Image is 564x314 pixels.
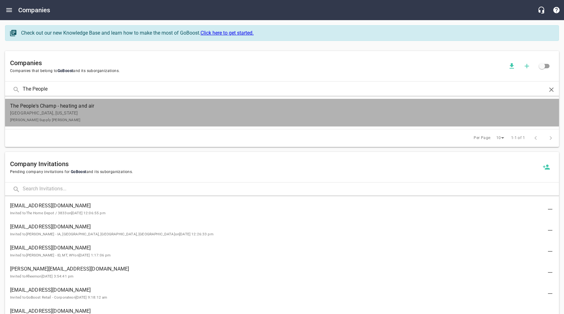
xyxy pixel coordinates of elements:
span: [PERSON_NAME][EMAIL_ADDRESS][DOMAIN_NAME] [10,265,544,273]
h6: Companies [18,5,50,15]
button: Delete Invitation [543,244,558,259]
small: [PERSON_NAME] Supply [PERSON_NAME] [10,118,80,122]
button: Delete Invitation [543,265,558,280]
button: Download companies [504,59,519,74]
button: Live Chat [534,3,549,18]
span: Companies that belong to and its suborganizations. [10,68,504,74]
small: Invited to [PERSON_NAME] - ID, MT, WY on [DATE] 1:17:06 pm [10,253,110,257]
span: [EMAIL_ADDRESS][DOMAIN_NAME] [10,286,544,294]
span: Per Page: [474,135,491,141]
h6: Companies [10,58,504,68]
h6: Company Invitations [10,159,539,169]
span: GoBoost [58,69,73,73]
input: Search Companies... [23,83,541,96]
div: 10 [494,134,506,142]
input: Search Invitations... [23,182,559,196]
span: Click to view all companies [534,59,550,74]
span: [EMAIL_ADDRESS][DOMAIN_NAME] [10,244,544,252]
span: 1-1 of 1 [511,135,525,141]
small: Invited to The Home Depot / 3833 on [DATE] 12:06:55 pm [10,211,105,215]
button: Add a new company [519,59,534,74]
span: GoBoost [70,170,86,174]
span: [EMAIL_ADDRESS][DOMAIN_NAME] [10,223,544,231]
span: The People's Champ - heating and air [10,102,544,110]
small: Invited to Rheem on [DATE] 3:54:41 pm [10,274,73,278]
div: Check out our new Knowledge Base and learn how to make the most of GoBoost. [21,29,552,37]
small: Invited to GoBoost Retail - Corporate on [DATE] 9:18:12 am [10,295,107,300]
button: Delete Invitation [543,286,558,301]
button: Delete Invitation [543,202,558,217]
small: Invited to [PERSON_NAME] - IA, [GEOGRAPHIC_DATA], [GEOGRAPHIC_DATA], [GEOGRAPHIC_DATA] on [DATE] ... [10,232,213,236]
button: Support Portal [549,3,564,18]
button: Open drawer [2,3,17,18]
button: Delete Invitation [543,223,558,238]
span: [EMAIL_ADDRESS][DOMAIN_NAME] [10,202,544,210]
span: Pending company invitations for and its suborganizations. [10,169,539,175]
p: [GEOGRAPHIC_DATA], [US_STATE] [10,110,544,123]
a: Click here to get started. [200,30,254,36]
a: The People's Champ - heating and air[GEOGRAPHIC_DATA], [US_STATE][PERSON_NAME] Supply [PERSON_NAME] [5,99,559,126]
button: Invite a new company [539,160,554,175]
